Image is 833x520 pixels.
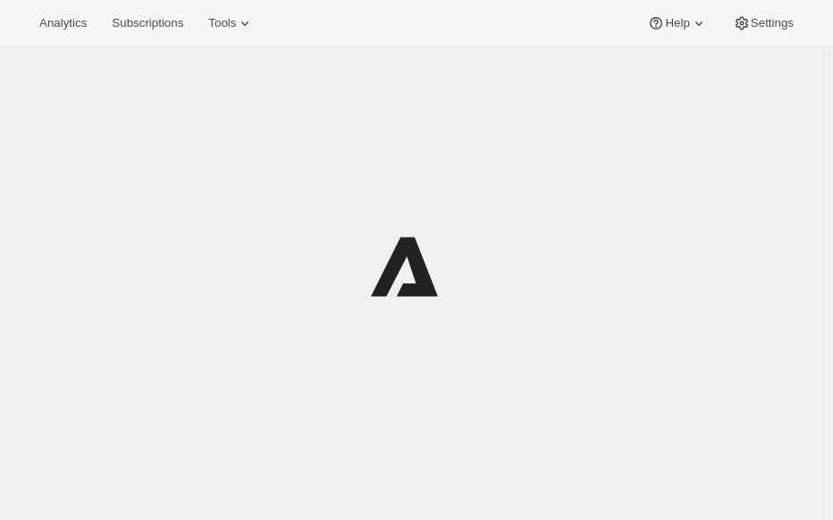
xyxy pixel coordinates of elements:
[636,11,718,36] button: Help
[722,11,804,36] button: Settings
[208,16,236,30] span: Tools
[198,11,265,36] button: Tools
[112,16,183,30] span: Subscriptions
[665,16,689,30] span: Help
[101,11,194,36] button: Subscriptions
[39,16,87,30] span: Analytics
[751,16,794,30] span: Settings
[29,11,97,36] button: Analytics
